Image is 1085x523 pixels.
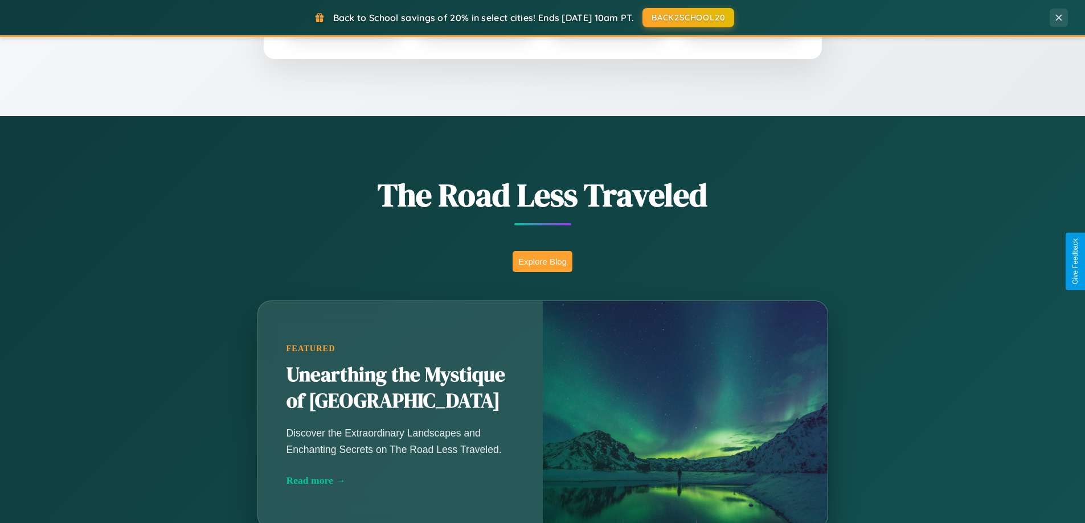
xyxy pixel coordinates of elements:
[201,173,885,217] h1: The Road Less Traveled
[286,344,514,353] div: Featured
[1071,238,1079,285] div: Give Feedback
[333,12,634,23] span: Back to School savings of 20% in select cities! Ends [DATE] 10am PT.
[286,475,514,487] div: Read more →
[642,8,734,27] button: BACK2SCHOOL20
[286,425,514,457] p: Discover the Extraordinary Landscapes and Enchanting Secrets on The Road Less Traveled.
[286,362,514,414] h2: Unearthing the Mystique of [GEOGRAPHIC_DATA]
[513,251,572,272] button: Explore Blog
